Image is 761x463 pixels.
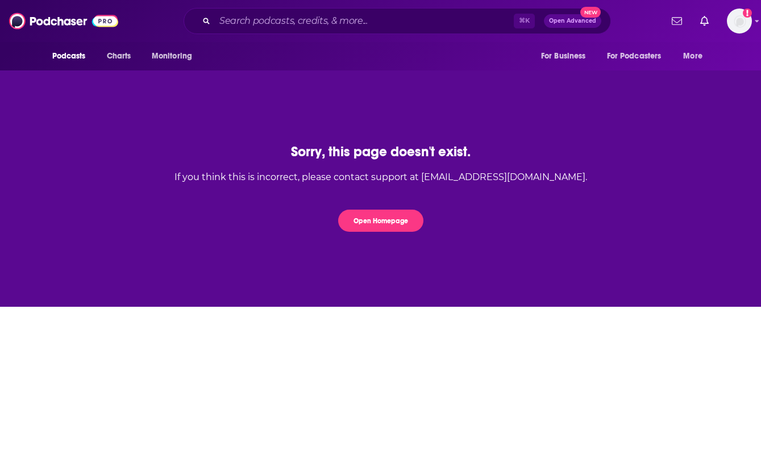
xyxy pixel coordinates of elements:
[607,48,662,64] span: For Podcasters
[152,48,192,64] span: Monitoring
[580,7,601,18] span: New
[600,45,678,67] button: open menu
[338,210,423,232] button: Open Homepage
[727,9,752,34] button: Show profile menu
[514,14,535,28] span: ⌘ K
[9,10,118,32] img: Podchaser - Follow, Share and Rate Podcasts
[743,9,752,18] svg: Add a profile image
[549,18,596,24] span: Open Advanced
[184,8,611,34] div: Search podcasts, credits, & more...
[174,172,587,182] div: If you think this is incorrect, please contact support at [EMAIL_ADDRESS][DOMAIN_NAME].
[675,45,717,67] button: open menu
[727,9,752,34] span: Logged in as aetherfluxcomms
[174,143,587,160] div: Sorry, this page doesn't exist.
[533,45,600,67] button: open menu
[144,45,207,67] button: open menu
[683,48,702,64] span: More
[215,12,514,30] input: Search podcasts, credits, & more...
[667,11,687,31] a: Show notifications dropdown
[544,14,601,28] button: Open AdvancedNew
[541,48,586,64] span: For Business
[727,9,752,34] img: User Profile
[52,48,86,64] span: Podcasts
[44,45,101,67] button: open menu
[107,48,131,64] span: Charts
[696,11,713,31] a: Show notifications dropdown
[99,45,138,67] a: Charts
